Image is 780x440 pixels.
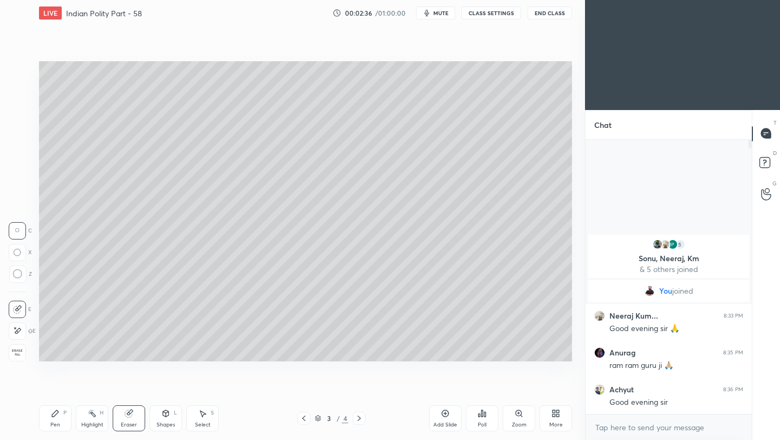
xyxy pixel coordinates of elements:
[9,349,25,357] span: Erase all
[461,7,521,20] button: CLASS SETTINGS
[724,313,743,319] div: 8:33 PM
[528,7,572,20] button: End Class
[594,310,605,321] img: 9081843af544456586c459531e725913.jpg
[667,239,678,250] img: 7e27e0ecdf7345aeae3689ebed279e96.76001292_3
[586,111,620,139] p: Chat
[772,179,777,187] p: G
[609,397,743,408] div: Good evening sir
[416,7,455,20] button: mute
[211,410,214,416] div: S
[675,239,686,250] div: 5
[323,415,334,422] div: 3
[595,254,743,263] p: Sonu, Neeraj, Km
[433,422,457,428] div: Add Slide
[81,422,103,428] div: Highlight
[50,422,60,428] div: Pen
[174,410,177,416] div: L
[609,360,743,371] div: ram ram guru ji 🙏🏼
[672,287,693,295] span: joined
[594,347,605,358] img: fc9e10489bff4e058060440591ca0fbc.jpg
[9,266,32,283] div: Z
[433,9,448,17] span: mute
[342,413,348,423] div: 4
[9,222,32,240] div: C
[478,422,486,428] div: Poll
[609,385,634,394] h6: Achyut
[660,239,671,250] img: 9081843af544456586c459531e725913.jpg
[549,422,563,428] div: More
[609,311,658,321] h6: Neeraj Kum...
[773,149,777,157] p: D
[609,323,743,334] div: Good evening sir 🙏
[9,244,32,261] div: X
[121,422,137,428] div: Eraser
[512,422,526,428] div: Zoom
[586,232,752,415] div: grid
[195,422,211,428] div: Select
[773,119,777,127] p: T
[659,287,672,295] span: You
[39,7,62,20] div: LIVE
[723,386,743,393] div: 8:36 PM
[157,422,175,428] div: Shapes
[100,410,103,416] div: H
[644,286,655,296] img: 2e1776e2a17a458f8f2ae63657c11f57.jpg
[9,322,36,340] div: E
[652,239,663,250] img: 1996a41c05a54933bfa64e97c9bd7d8b.jpg
[594,384,605,395] img: 6f3a65f8d0ee460db53edce932754ceb.jpg
[609,348,636,358] h6: Anurag
[723,350,743,356] div: 8:35 PM
[63,410,67,416] div: P
[9,301,31,318] div: E
[595,265,743,274] p: & 5 others joined
[336,415,340,422] div: /
[66,8,142,18] h4: Indian Polity Part - 58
